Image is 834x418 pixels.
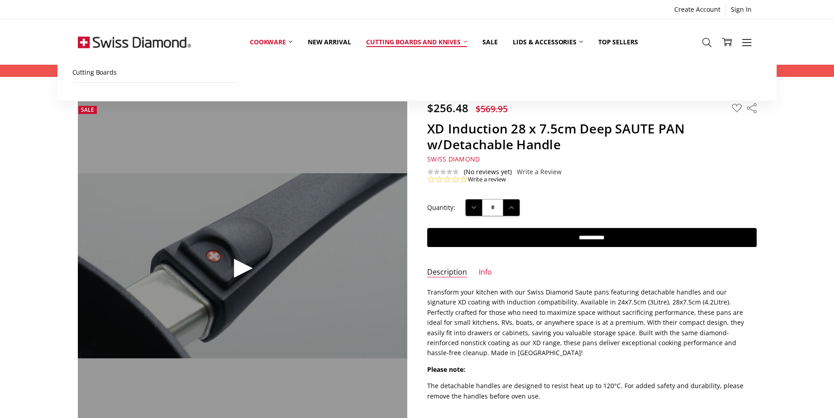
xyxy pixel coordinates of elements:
[479,267,492,278] a: Info
[475,22,505,62] a: Sale
[427,203,455,213] label: Quantity:
[476,103,508,115] span: $569.95
[464,168,512,176] span: (No reviews yet)
[78,19,191,65] img: Free Shipping On Every Order
[427,267,467,278] a: Description
[468,176,506,184] a: Write a review
[427,365,465,374] strong: Please note:
[358,22,475,62] a: Cutting boards and knives
[300,22,358,62] a: New arrival
[81,106,94,114] span: Sale
[427,287,757,358] p: Transform your kitchen with our Swiss Diamond Saute pans featuring detachable handles and our sig...
[427,100,468,115] span: $256.48
[517,168,562,176] a: Write a Review
[591,22,645,62] a: Top Sellers
[505,22,590,62] a: Lids & Accessories
[427,381,757,401] p: The detachable handles are designed to resist heat up to 120°C. For added safety and durability, ...
[669,3,725,16] a: Create Account
[427,121,757,152] h1: XD Induction 28 x 7.5cm Deep SAUTE PAN w/Detachable Handle
[726,3,757,16] a: Sign In
[242,22,300,62] a: Cookware
[427,155,480,163] span: Swiss Diamond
